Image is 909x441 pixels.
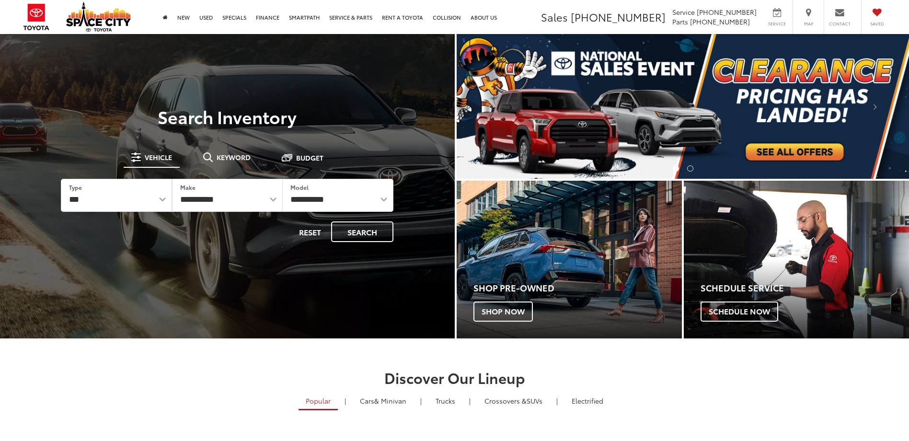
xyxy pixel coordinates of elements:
[457,53,525,160] button: Click to view previous picture.
[701,283,909,293] h4: Schedule Service
[841,53,909,160] button: Click to view next picture.
[672,17,688,26] span: Parts
[428,393,462,409] a: Trucks
[145,154,172,161] span: Vehicle
[673,165,679,172] li: Go to slide number 1.
[418,396,424,406] li: |
[467,396,473,406] li: |
[684,181,909,338] a: Schedule Service Schedule Now
[829,21,851,27] span: Contact
[687,165,693,172] li: Go to slide number 2.
[701,302,778,322] span: Schedule Now
[296,154,323,161] span: Budget
[117,370,793,385] h2: Discover Our Lineup
[554,396,560,406] li: |
[180,183,196,191] label: Make
[374,396,406,406] span: & Minivan
[564,393,610,409] a: Electrified
[69,183,82,191] label: Type
[473,283,682,293] h4: Shop Pre-Owned
[866,21,887,27] span: Saved
[291,221,329,242] button: Reset
[457,181,682,338] a: Shop Pre-Owned Shop Now
[217,154,251,161] span: Keyword
[290,183,309,191] label: Model
[766,21,788,27] span: Service
[571,9,666,24] span: [PHONE_NUMBER]
[484,396,527,406] span: Crossovers &
[473,302,533,322] span: Shop Now
[697,7,757,17] span: [PHONE_NUMBER]
[672,7,695,17] span: Service
[66,2,131,32] img: Space City Toyota
[299,393,338,410] a: Popular
[684,181,909,338] div: Toyota
[541,9,568,24] span: Sales
[457,181,682,338] div: Toyota
[342,396,348,406] li: |
[353,393,414,409] a: Cars
[798,21,819,27] span: Map
[331,221,393,242] button: Search
[40,107,414,126] h3: Search Inventory
[690,17,750,26] span: [PHONE_NUMBER]
[477,393,550,409] a: SUVs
